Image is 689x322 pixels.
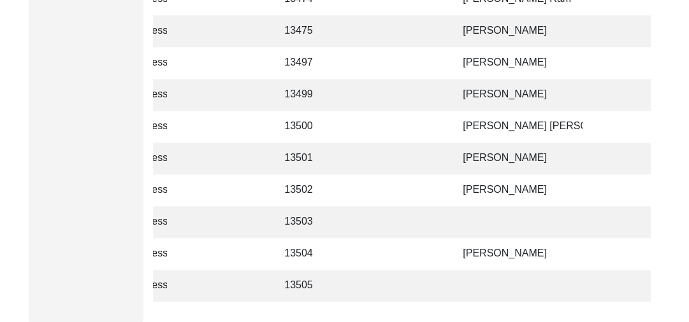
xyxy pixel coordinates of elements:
td: [PERSON_NAME] [455,79,583,111]
td: 13475 [277,15,328,47]
td: [PERSON_NAME] [455,47,583,79]
td: 13499 [277,79,328,111]
td: 13501 [277,143,328,174]
td: [PERSON_NAME] [455,174,583,206]
td: [PERSON_NAME] [455,238,583,270]
td: 13500 [277,111,328,143]
td: 13503 [277,206,328,238]
td: [PERSON_NAME] [455,143,583,174]
td: 13502 [277,174,328,206]
td: 13504 [277,238,328,270]
td: 13505 [277,270,328,302]
td: 13497 [277,47,328,79]
td: [PERSON_NAME] [455,15,583,47]
td: [PERSON_NAME] [PERSON_NAME] [455,111,583,143]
